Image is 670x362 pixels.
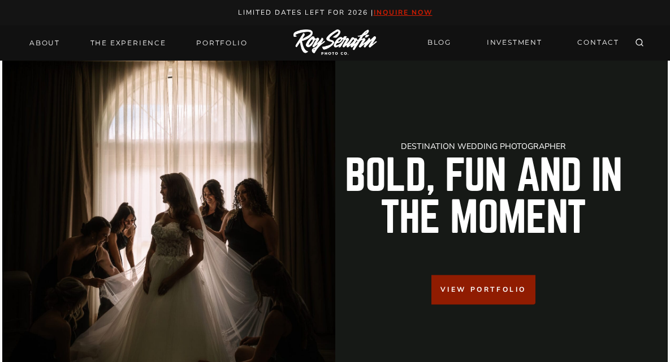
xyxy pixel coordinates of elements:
[480,33,549,53] a: INVESTMENT
[421,33,626,53] nav: Secondary Navigation
[440,284,526,295] span: View Portfolio
[431,275,535,304] a: View Portfolio
[293,29,377,56] img: Logo of Roy Serafin Photo Co., featuring stylized text in white on a light background, representi...
[23,35,67,51] a: About
[23,35,254,51] nav: Primary Navigation
[344,155,623,239] h2: Bold, Fun And in the Moment
[84,35,173,51] a: THE EXPERIENCE
[344,143,623,151] h1: Destination Wedding Photographer
[421,33,458,53] a: BLOG
[632,35,647,51] button: View Search Form
[189,35,254,51] a: Portfolio
[570,33,626,53] a: CONTACT
[374,8,433,17] a: inquire now
[12,7,658,19] p: Limited Dates LEft for 2026 |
